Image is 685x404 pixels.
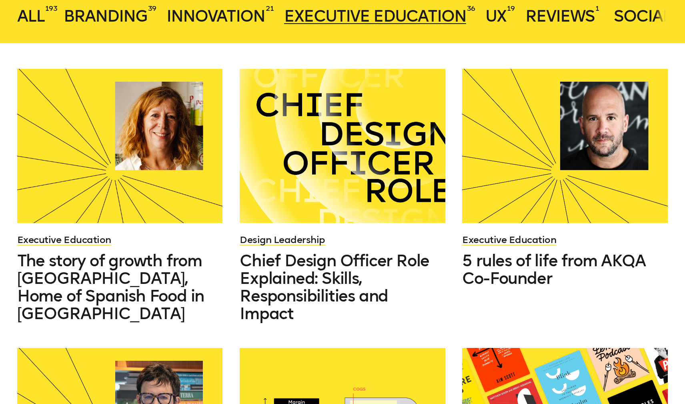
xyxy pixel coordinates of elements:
sup: 39 [148,4,156,13]
span: UX [485,6,506,26]
a: Design Leadership [240,234,325,245]
span: Executive Education [284,6,466,26]
sup: 19 [507,4,515,13]
sup: 36 [467,4,475,13]
sup: 21 [266,4,274,13]
span: 5 rules of life from AKQA Co-Founder [462,251,645,288]
a: Executive Education [17,234,111,245]
span: Chief Design Officer Role Explained: Skills, Responsibilities and Impact [240,251,429,323]
a: Chief Design Officer Role Explained: Skills, Responsibilities and Impact [240,252,445,322]
span: The story of growth from [GEOGRAPHIC_DATA], Home of Spanish Food in [GEOGRAPHIC_DATA] [17,251,204,323]
span: Branding [64,6,147,26]
sup: 1 [595,4,599,13]
span: Innovation [166,6,265,26]
span: Reviews [525,6,595,26]
a: The story of growth from [GEOGRAPHIC_DATA], Home of Spanish Food in [GEOGRAPHIC_DATA] [17,252,223,322]
a: Executive Education [462,234,556,245]
sup: 193 [45,4,58,13]
span: All [17,6,44,26]
a: 5 rules of life from AKQA Co-Founder [462,252,668,287]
